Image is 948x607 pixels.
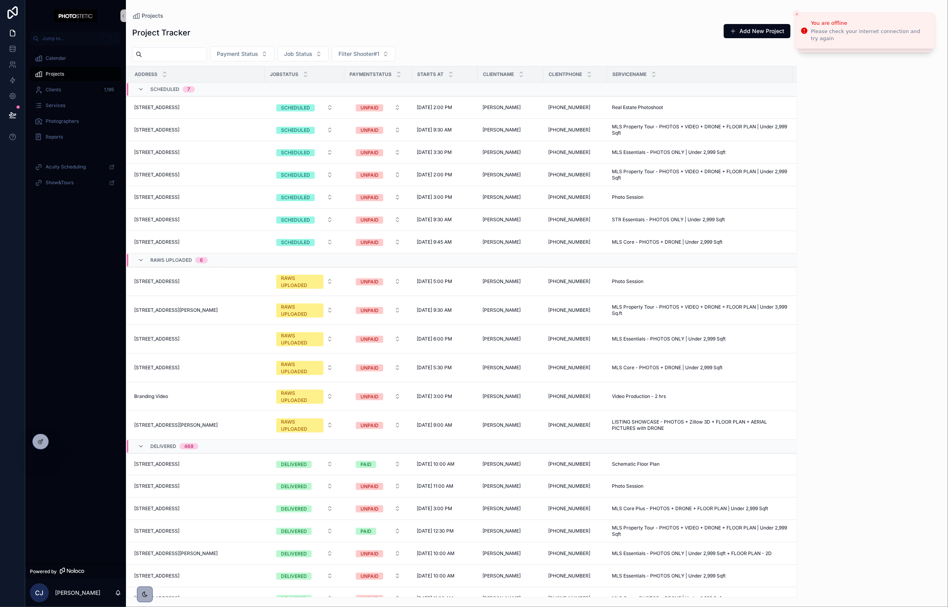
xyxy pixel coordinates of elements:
span: Photo Session [612,483,643,489]
span: Calendar [46,55,66,61]
span: [STREET_ADDRESS] [134,505,179,512]
a: [PHONE_NUMBER] [548,393,590,400]
span: Branding Video [134,393,168,400]
span: [STREET_ADDRESS] [134,172,179,178]
a: Select Button [349,457,407,472]
a: Reports [30,130,121,144]
a: Select Button [270,235,340,250]
a: MLS Property Tour - PHOTOS + VIDEO + DRONE + FLOOR PLAN | Under 3,999 Sq.ft [612,304,788,316]
a: [PERSON_NAME] [482,505,539,512]
button: Select Button [270,386,339,407]
a: [STREET_ADDRESS] [134,278,260,285]
a: [STREET_ADDRESS] [134,172,260,178]
a: [DATE] 11:00 AM [417,483,473,489]
span: Real Estate Photoshoot [612,104,663,111]
span: Projects [142,12,163,20]
span: Filter Shooter#1 [338,50,379,58]
span: [DATE] 3:00 PM [417,194,452,200]
a: [PHONE_NUMBER] [548,104,590,111]
div: RAWS UPLOADED [281,303,319,318]
a: [PHONE_NUMBER] [548,278,602,285]
a: [PERSON_NAME] [482,336,539,342]
a: Select Button [349,100,407,115]
button: Select Button [349,457,407,471]
a: Calendar [30,51,121,65]
a: [STREET_ADDRESS] [134,528,260,534]
span: [DATE] 9:00 AM [417,422,452,428]
span: [DATE] 10:00 AM [417,461,455,467]
button: Select Button [349,389,407,403]
a: Select Button [349,479,407,494]
span: Schematic Floor Plan [612,461,660,467]
a: [PHONE_NUMBER] [548,461,590,467]
a: Select Button [349,274,407,289]
span: [DATE] 2:00 PM [417,104,452,111]
a: [PHONE_NUMBER] [548,483,590,489]
a: Real Estate Photoshoot [612,104,788,111]
a: [PHONE_NUMBER] [548,365,590,371]
a: [PERSON_NAME] [482,307,539,313]
a: [PHONE_NUMBER] [548,217,602,223]
span: [PERSON_NAME] [482,483,521,489]
button: Select Button [349,303,407,317]
a: [PERSON_NAME] [482,393,539,400]
button: Select Button [270,235,339,249]
span: [DATE] 5:00 PM [417,278,452,285]
button: Select Button [349,418,407,432]
span: [STREET_ADDRESS] [134,104,179,111]
a: Select Button [270,501,340,516]
span: MLS Core Plus - PHOTOS + DRONE + FLOOR PLAN | Under 2,999 Sqft [612,505,768,512]
a: [STREET_ADDRESS] [134,336,260,342]
a: Select Button [270,524,340,539]
a: Branding Video [134,393,260,400]
span: [DATE] 3:00 PM [417,505,452,512]
a: [STREET_ADDRESS] [134,239,260,245]
a: [PHONE_NUMBER] [548,483,602,489]
div: DELIVERED [281,505,307,513]
img: App logo [54,9,97,22]
a: Select Button [270,212,340,227]
div: UNPAID [360,172,379,179]
a: [PHONE_NUMBER] [548,127,602,133]
div: SCHEDULED [281,149,310,156]
span: [STREET_ADDRESS] [134,239,179,245]
button: Select Button [349,213,407,227]
span: Photographers [46,118,79,124]
a: MLS Property Tour - PHOTOS + VIDEO + DRONE + FLOOR PLAN | Under 2,999 Sqft [612,124,788,136]
div: UNPAID [360,149,379,156]
span: MLS Property Tour - PHOTOS + VIDEO + DRONE + FLOOR PLAN | Under 2,999 Sqft [612,168,788,181]
a: [STREET_ADDRESS] [134,127,260,133]
span: [DATE] 9:30 AM [417,217,452,223]
a: Select Button [270,167,340,182]
button: Select Button [270,190,339,204]
a: [PHONE_NUMBER] [548,505,602,512]
a: MLS Core - PHOTOS + DRONE | Under 2,999 Sqft [612,365,788,371]
span: [DATE] 9:45 AM [417,239,452,245]
a: Select Button [349,145,407,160]
a: LISTING SHOWCASE - PHOTOS + Zillow 3D + FLOOR PLAN + AERIAL PICTURES with DRONE [612,419,788,431]
div: RAWS UPLOADED [281,275,319,289]
a: [DATE] 9:30 AM [417,307,473,313]
span: [STREET_ADDRESS] [134,528,179,534]
a: MLS Core - PHOTOS + DRONE | Under 2,999 Sqft [612,239,788,245]
span: [PERSON_NAME] [482,461,521,467]
span: [DATE] 5:30 PM [417,365,452,371]
span: [PERSON_NAME] [482,149,521,155]
a: Select Button [270,145,340,160]
div: RAWS UPLOADED [281,332,319,346]
a: [PHONE_NUMBER] [548,149,590,155]
div: UNPAID [360,278,379,285]
div: PAID [360,461,371,468]
span: MLS Property Tour - PHOTOS + VIDEO + DRONE + FLOOR PLAN | Under 2,999 Sqft [612,525,788,537]
div: RAWS UPLOADED [281,418,319,433]
span: [PERSON_NAME] [482,365,521,371]
button: Select Button [349,168,407,182]
span: [DATE] 6:00 PM [417,336,452,342]
a: [PHONE_NUMBER] [548,336,590,342]
a: [STREET_ADDRESS] [134,505,260,512]
div: UNPAID [360,104,379,111]
div: RAWS UPLOADED [281,361,319,375]
button: Select Button [349,524,407,538]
